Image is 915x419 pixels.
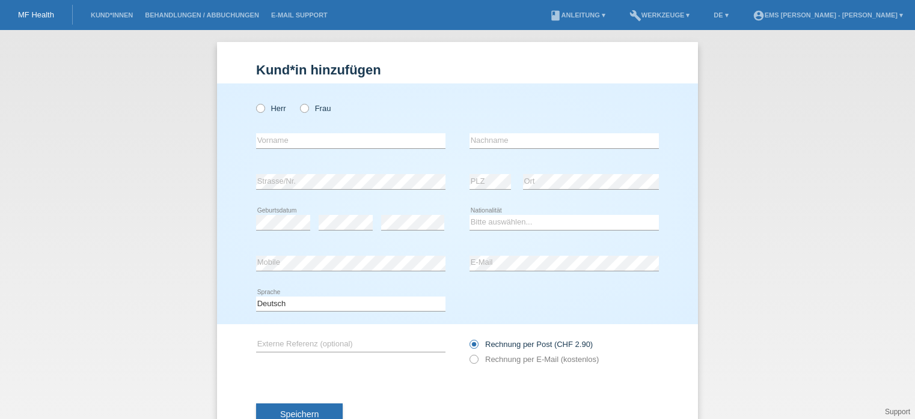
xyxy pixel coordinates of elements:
[629,10,641,22] i: build
[300,104,331,113] label: Frau
[256,104,264,112] input: Herr
[470,355,477,370] input: Rechnung per E-Mail (kostenlos)
[300,104,308,112] input: Frau
[708,11,734,19] a: DE ▾
[623,11,696,19] a: buildWerkzeuge ▾
[280,409,319,419] span: Speichern
[18,10,54,19] a: MF Health
[470,355,599,364] label: Rechnung per E-Mail (kostenlos)
[470,340,477,355] input: Rechnung per Post (CHF 2.90)
[256,104,286,113] label: Herr
[747,11,909,19] a: account_circleEMS [PERSON_NAME] - [PERSON_NAME] ▾
[256,62,659,77] h1: Kund*in hinzufügen
[139,11,265,19] a: Behandlungen / Abbuchungen
[753,10,765,22] i: account_circle
[265,11,334,19] a: E-Mail Support
[470,340,593,349] label: Rechnung per Post (CHF 2.90)
[543,11,611,19] a: bookAnleitung ▾
[549,10,562,22] i: book
[885,408,910,416] a: Support
[85,11,139,19] a: Kund*innen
